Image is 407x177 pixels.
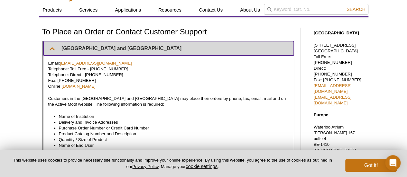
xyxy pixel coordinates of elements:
[314,31,359,35] strong: [GEOGRAPHIC_DATA]
[347,7,365,12] span: Search
[132,164,158,169] a: Privacy Policy
[264,4,368,15] input: Keyword, Cat. No.
[48,96,289,107] p: Customers in the [GEOGRAPHIC_DATA] and [GEOGRAPHIC_DATA] may place their orders by phone, fax, em...
[314,112,328,117] strong: Europe
[195,4,227,16] a: Contact Us
[59,131,282,137] li: Product Catalog Number and Description
[345,159,397,172] button: Got it!
[59,125,282,131] li: Purchase Order Number or Credit Card Number
[39,4,66,16] a: Products
[154,4,185,16] a: Resources
[314,42,365,106] p: [STREET_ADDRESS] [GEOGRAPHIC_DATA] Toll Free: [PHONE_NUMBER] Direct: [PHONE_NUMBER] Fax: [PHONE_N...
[236,4,264,16] a: About Us
[75,4,102,16] a: Services
[60,61,132,66] a: [EMAIL_ADDRESS][DOMAIN_NAME]
[59,143,282,148] li: Name of End User
[314,83,352,94] a: [EMAIL_ADDRESS][DOMAIN_NAME]
[61,84,96,89] a: [DOMAIN_NAME]
[345,6,367,12] button: Search
[42,28,294,37] h1: To Place an Order or Contact Customer Support
[314,131,358,158] span: [PERSON_NAME] 167 – boîte 4 BE-1410 [GEOGRAPHIC_DATA], [GEOGRAPHIC_DATA]
[59,137,282,143] li: Quantity / Size of Product
[385,155,401,171] div: Open Intercom Messenger
[186,164,217,169] button: cookie settings
[48,60,289,89] p: Email: Telephone: Toll Free - [PHONE_NUMBER] Telephone: Direct - [PHONE_NUMBER] Fax: [PHONE_NUMBE...
[314,95,352,105] a: [EMAIL_ADDRESS][DOMAIN_NAME]
[59,114,282,119] li: Name of Institution
[59,119,282,125] li: Delivery and Invoice Addresses
[59,148,282,154] li: Telephone Number
[10,157,335,170] p: This website uses cookies to provide necessary site functionality and improve your online experie...
[43,41,294,56] summary: [GEOGRAPHIC_DATA] and [GEOGRAPHIC_DATA]
[111,4,145,16] a: Applications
